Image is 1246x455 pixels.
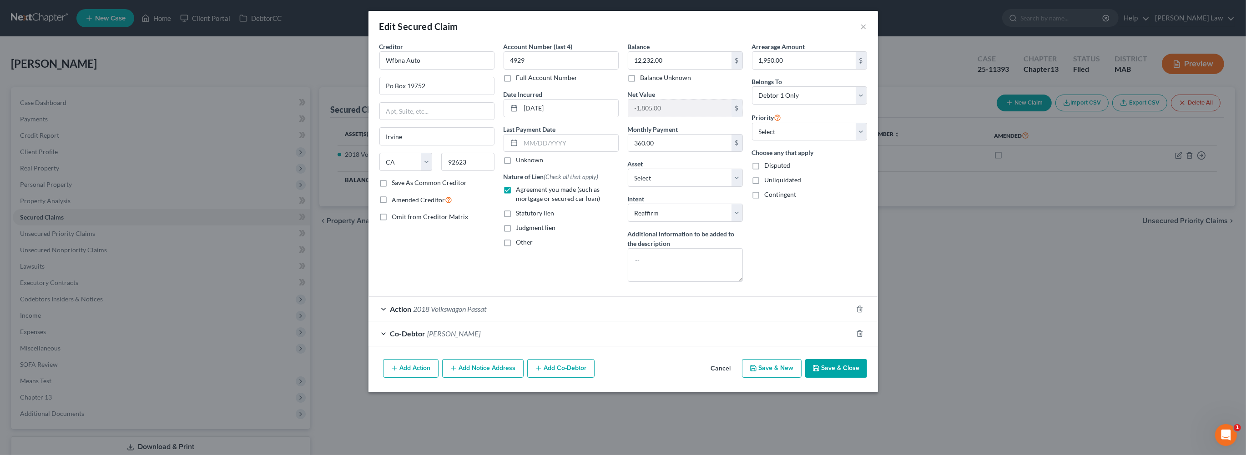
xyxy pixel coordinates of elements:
label: Account Number (last 4) [504,42,573,51]
label: Choose any that apply [752,148,867,157]
button: Cancel [704,360,738,378]
input: Enter city... [380,128,494,145]
label: Full Account Number [516,73,578,82]
span: Other [516,238,533,246]
input: Enter address... [380,77,494,95]
input: 0.00 [752,52,856,69]
span: 2018 Volkswagon Passat [414,305,487,313]
label: Balance Unknown [641,73,691,82]
span: Amended Creditor [392,196,445,204]
span: Judgment lien [516,224,556,231]
span: Disputed [765,161,791,169]
label: Unknown [516,155,544,165]
span: Belongs To [752,78,782,85]
span: 1 [1234,424,1241,431]
label: Arrearage Amount [752,42,805,51]
label: Net Value [628,90,656,99]
div: Edit Secured Claim [379,20,458,33]
span: [PERSON_NAME] [428,329,481,338]
span: (Check all that apply) [544,173,599,180]
label: Balance [628,42,650,51]
span: Statutory lien [516,209,555,217]
span: Omit from Creditor Matrix [392,213,469,220]
label: Monthly Payment [628,125,678,134]
button: Add Notice Address [442,359,524,378]
input: MM/DD/YYYY [521,135,618,152]
input: 0.00 [628,135,731,152]
input: Apt, Suite, etc... [380,103,494,120]
input: 0.00 [628,52,731,69]
span: Unliquidated [765,176,802,184]
button: × [861,21,867,32]
label: Save As Common Creditor [392,178,467,187]
input: 0.00 [628,100,731,117]
span: Agreement you made (such as mortgage or secured car loan) [516,185,600,202]
label: Intent [628,194,645,204]
button: Save & Close [805,359,867,378]
span: Creditor [379,43,404,50]
label: Date Incurred [504,90,543,99]
span: Action [390,305,412,313]
button: Add Action [383,359,439,378]
label: Last Payment Date [504,125,556,134]
input: XXXX [504,51,619,70]
span: Asset [628,160,643,168]
label: Nature of Lien [504,172,599,181]
iframe: Intercom live chat [1215,424,1237,446]
div: $ [731,135,742,152]
input: MM/DD/YYYY [521,100,618,117]
span: Contingent [765,190,797,198]
button: Save & New [742,359,802,378]
span: Co-Debtor [390,329,426,338]
input: Enter zip... [441,153,494,171]
label: Additional information to be added to the description [628,229,743,248]
label: Priority [752,112,782,123]
div: $ [731,52,742,69]
button: Add Co-Debtor [527,359,595,378]
input: Search creditor by name... [379,51,494,70]
div: $ [731,100,742,117]
div: $ [856,52,867,69]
